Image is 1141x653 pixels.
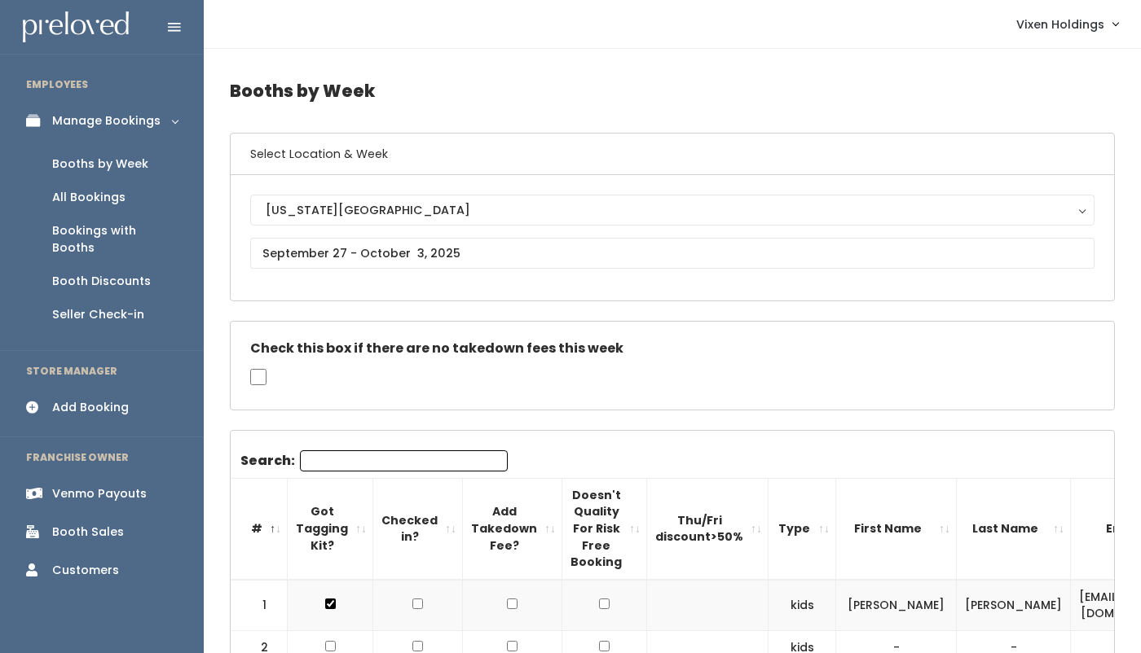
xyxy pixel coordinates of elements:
td: 1 [231,580,288,631]
button: [US_STATE][GEOGRAPHIC_DATA] [250,195,1095,226]
div: Manage Bookings [52,112,161,129]
td: [PERSON_NAME] [957,580,1071,631]
td: [PERSON_NAME] [836,580,957,631]
a: Vixen Holdings [1000,7,1134,42]
th: Checked in?: activate to sort column ascending [373,478,463,579]
th: Last Name: activate to sort column ascending [957,478,1071,579]
div: All Bookings [52,189,126,206]
div: Bookings with Booths [52,222,178,256]
th: Add Takedown Fee?: activate to sort column ascending [463,478,562,579]
div: Seller Check-in [52,306,144,323]
div: Venmo Payouts [52,485,147,502]
div: Customers [52,562,119,579]
div: Booths by Week [52,156,148,173]
div: Add Booking [52,399,129,416]
input: September 27 - October 3, 2025 [250,238,1095,269]
td: kids [769,580,836,631]
th: Doesn't Quality For Risk Free Booking : activate to sort column ascending [562,478,647,579]
th: First Name: activate to sort column ascending [836,478,957,579]
div: [US_STATE][GEOGRAPHIC_DATA] [266,201,1079,219]
div: Booth Sales [52,524,124,541]
h6: Select Location & Week [231,134,1114,175]
input: Search: [300,450,508,471]
div: Booth Discounts [52,273,151,290]
span: Vixen Holdings [1016,15,1104,33]
th: #: activate to sort column descending [231,478,288,579]
h5: Check this box if there are no takedown fees this week [250,341,1095,356]
h4: Booths by Week [230,68,1115,113]
img: preloved logo [23,11,129,43]
label: Search: [240,450,508,471]
th: Type: activate to sort column ascending [769,478,836,579]
th: Thu/Fri discount&gt;50%: activate to sort column ascending [647,478,769,579]
th: Got Tagging Kit?: activate to sort column ascending [288,478,373,579]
